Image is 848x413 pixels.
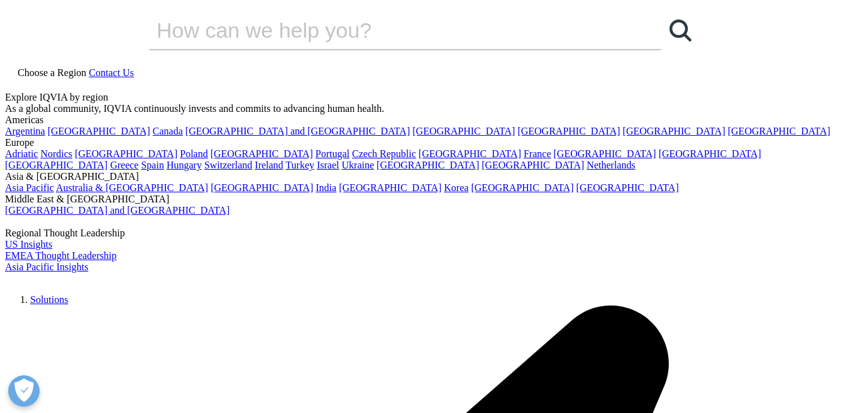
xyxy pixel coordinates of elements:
div: Middle East & [GEOGRAPHIC_DATA] [5,194,843,205]
a: India [316,182,336,193]
a: [GEOGRAPHIC_DATA] [517,126,620,136]
div: Europe [5,137,843,148]
svg: Search [669,19,691,41]
a: [GEOGRAPHIC_DATA] [623,126,725,136]
div: As a global community, IQVIA continuously invests and commits to advancing human health. [5,103,843,114]
a: [GEOGRAPHIC_DATA] [377,160,479,170]
div: Explore IQVIA by region [5,92,843,103]
button: Open Preferences [8,375,40,407]
a: Israel [317,160,339,170]
a: [GEOGRAPHIC_DATA] [482,160,584,170]
a: Greece [110,160,138,170]
a: Asia Pacific Insights [5,262,88,272]
div: Regional Thought Leadership [5,228,843,239]
a: [GEOGRAPHIC_DATA] [48,126,150,136]
a: [GEOGRAPHIC_DATA] [471,182,573,193]
a: [GEOGRAPHIC_DATA] [211,148,313,159]
a: [GEOGRAPHIC_DATA] [554,148,656,159]
div: Asia & [GEOGRAPHIC_DATA] [5,171,843,182]
a: Nordics [40,148,72,159]
div: Americas [5,114,843,126]
a: [GEOGRAPHIC_DATA] [412,126,515,136]
a: Argentina [5,126,45,136]
a: Contact Us [89,67,134,78]
a: [GEOGRAPHIC_DATA] [419,148,521,159]
a: [GEOGRAPHIC_DATA] [576,182,679,193]
a: [GEOGRAPHIC_DATA] and [GEOGRAPHIC_DATA] [185,126,410,136]
a: US Insights [5,239,52,250]
a: Asia Pacific [5,182,54,193]
a: [GEOGRAPHIC_DATA] [211,182,313,193]
a: [GEOGRAPHIC_DATA] [5,160,107,170]
a: Ireland [255,160,283,170]
a: France [524,148,551,159]
a: [GEOGRAPHIC_DATA] [75,148,177,159]
a: EMEA Thought Leadership [5,250,116,261]
a: Adriatic [5,148,38,159]
a: Poland [180,148,207,159]
a: Portugal [316,148,350,159]
a: [GEOGRAPHIC_DATA] [339,182,441,193]
a: Solutions [30,294,68,305]
a: [GEOGRAPHIC_DATA] [728,126,830,136]
a: Ukraine [342,160,375,170]
a: Canada [153,126,183,136]
span: Choose a Region [18,67,86,78]
a: Turkey [285,160,314,170]
a: Netherlands [586,160,635,170]
a: Korea [444,182,468,193]
a: [GEOGRAPHIC_DATA] and [GEOGRAPHIC_DATA] [5,205,229,216]
a: [GEOGRAPHIC_DATA] [659,148,761,159]
a: Czech Republic [352,148,416,159]
a: Spain [141,160,163,170]
a: Switzerland [204,160,252,170]
a: Search [661,11,699,49]
input: Search [149,11,625,49]
a: Australia & [GEOGRAPHIC_DATA] [56,182,208,193]
a: Hungary [167,160,202,170]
